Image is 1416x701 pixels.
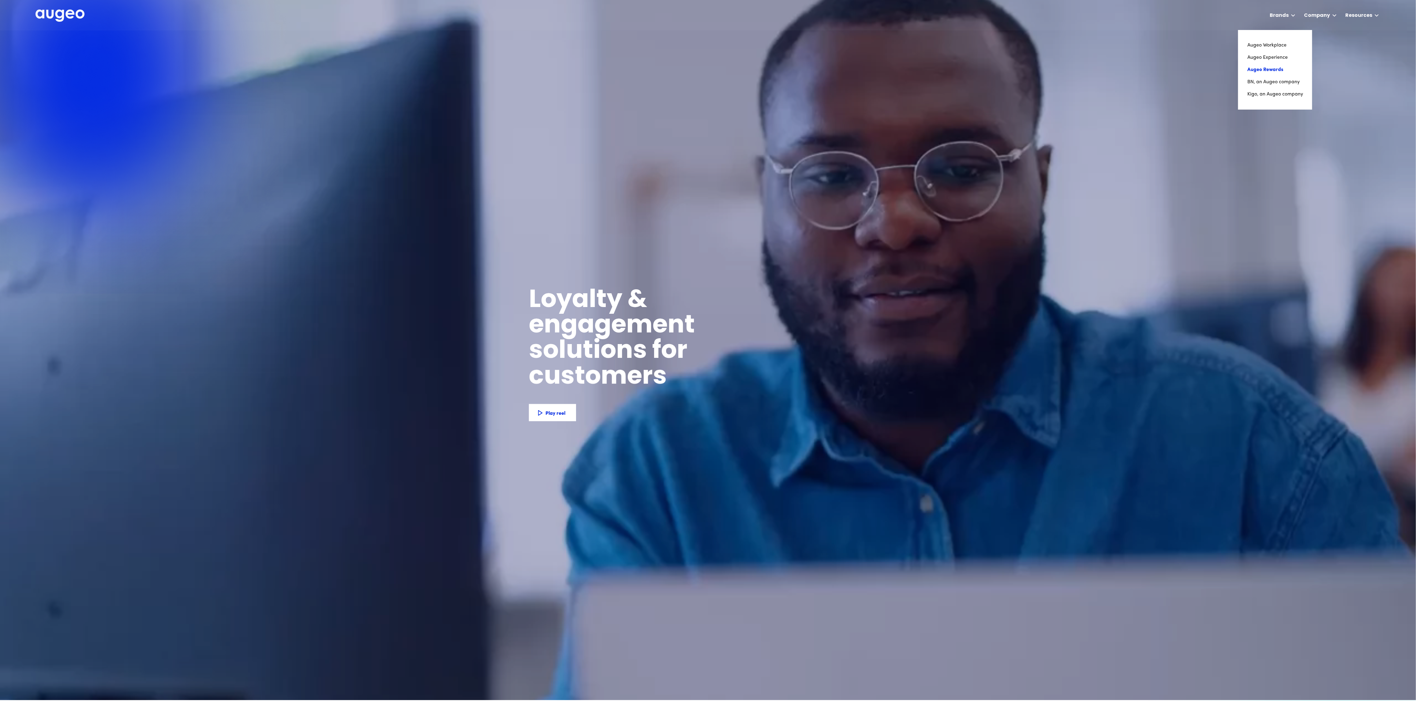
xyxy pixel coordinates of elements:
[1238,30,1312,110] nav: Brands
[1247,51,1303,64] a: Augeo Experience
[1304,12,1330,19] div: Company
[1270,12,1289,19] div: Brands
[1247,88,1303,100] a: Kigo, an Augeo company
[36,9,84,22] a: home
[1345,12,1372,19] div: Resources
[1247,76,1303,88] a: BN, an Augeo company
[1247,64,1303,76] a: Augeo Rewards
[1247,39,1303,51] a: Augeo Workplace
[36,9,84,22] img: Augeo's full logo in white.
